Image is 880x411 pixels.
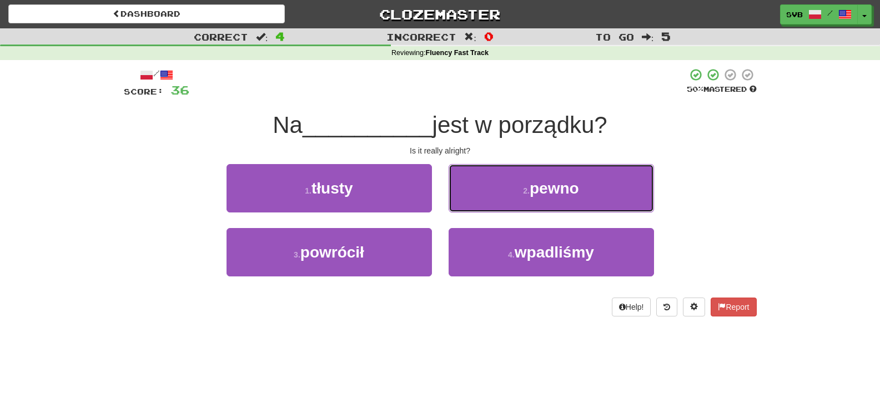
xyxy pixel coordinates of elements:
span: Score: [124,87,164,96]
span: tłusty [311,180,353,197]
span: 0 [484,29,494,43]
button: Help! [612,298,651,316]
span: : [642,32,654,42]
small: 4 . [508,250,515,259]
span: svb [786,9,803,19]
div: Mastered [687,85,757,95]
span: Incorrect [386,31,456,42]
span: Correct [194,31,248,42]
span: 4 [275,29,285,43]
span: : [256,32,268,42]
span: 5 [661,29,671,43]
small: 2 . [523,186,530,195]
button: Round history (alt+y) [656,298,677,316]
button: 4.wpadliśmy [449,228,654,276]
a: Dashboard [8,4,285,23]
span: 36 [170,83,189,97]
button: 1.tłusty [227,164,432,212]
div: Is it really alright? [124,145,757,156]
div: / [124,68,189,82]
span: pewno [530,180,579,197]
span: To go [595,31,634,42]
strong: Fluency Fast Track [426,49,489,57]
a: Clozemaster [301,4,578,24]
button: 2.pewno [449,164,654,212]
span: wpadliśmy [515,244,594,261]
small: 1 . [305,186,311,195]
button: Report [711,298,756,316]
small: 3 . [294,250,300,259]
span: Na [273,112,303,138]
a: svb / [780,4,858,24]
span: jest w porządku? [433,112,607,138]
span: 50 % [687,85,703,93]
span: __________ [303,112,433,138]
span: : [464,32,476,42]
button: 3.powrócił [227,228,432,276]
span: powrócił [300,244,364,261]
span: / [827,9,833,17]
